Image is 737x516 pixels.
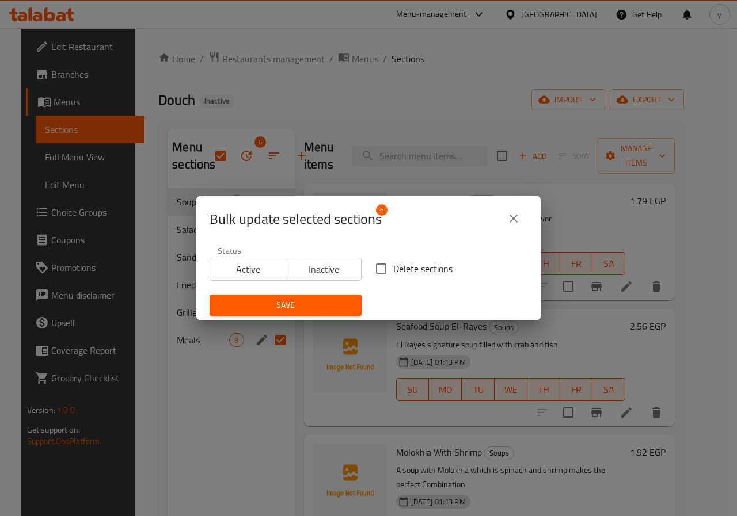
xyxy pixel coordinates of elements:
[210,295,362,316] button: Save
[393,262,453,276] span: Delete sections
[500,205,527,232] button: close
[291,261,358,278] span: Inactive
[376,204,388,216] span: 6
[286,258,362,281] button: Inactive
[210,210,382,228] span: Selected section count
[215,261,282,278] span: Active
[210,258,286,281] button: Active
[219,298,352,312] span: Save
